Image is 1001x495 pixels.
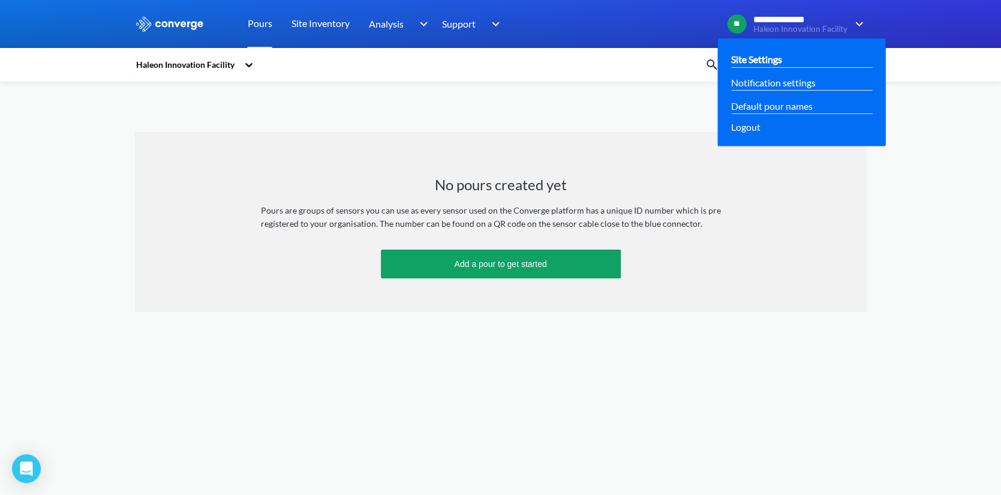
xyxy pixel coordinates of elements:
[753,25,847,34] span: Haleon Innovation Facility
[135,16,205,32] img: logo_ewhite.svg
[705,58,719,72] img: icon-search.svg
[484,17,503,31] img: downArrow.svg
[731,119,760,134] span: Logout
[411,17,431,31] img: downArrow.svg
[442,16,476,31] span: Support
[261,204,741,230] div: Pours are groups of sensors you can use as every sensor used on the Converge platform has a uniqu...
[847,17,867,31] img: downArrow.svg
[135,58,238,71] div: Haleon Innovation Facility
[381,250,621,278] button: Add a pour to get started
[731,98,813,113] a: Default pour names
[435,175,567,194] h1: No pours created yet
[731,52,782,67] a: Site Settings
[12,454,41,483] div: Open Intercom Messenger
[731,75,816,90] a: Notification settings
[369,16,404,31] span: Analysis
